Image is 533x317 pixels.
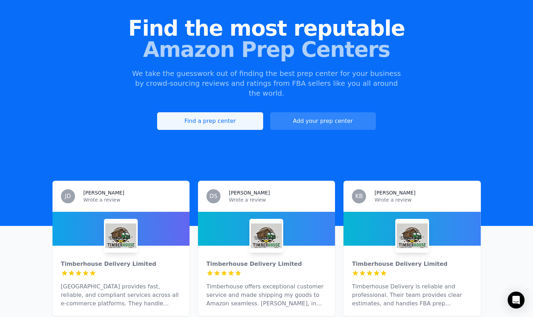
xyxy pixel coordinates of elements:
img: Timberhouse Delivery Limited [397,220,428,251]
h3: [PERSON_NAME] [374,189,415,196]
p: Wrote a review [229,196,327,203]
span: Amazon Prep Centers [11,39,522,60]
a: Add your prep center [270,112,376,130]
span: JD [65,193,71,199]
span: Find the most reputable [11,18,522,39]
div: Timberhouse Delivery Limited [352,260,472,268]
p: We take the guesswork out of finding the best prep center for your business by crowd-sourcing rev... [131,68,402,98]
a: Find a prep center [157,112,263,130]
div: Timberhouse Delivery Limited [206,260,327,268]
div: Open Intercom Messenger [508,292,525,309]
h3: [PERSON_NAME] [229,189,270,196]
p: Timberhouse Delivery is reliable and professional. Their team provides clear estimates, and handl... [352,282,472,308]
img: Timberhouse Delivery Limited [105,220,136,251]
span: DS [210,193,217,199]
a: KB[PERSON_NAME]Wrote a reviewTimberhouse Delivery LimitedTimberhouse Delivery LimitedTimberhouse ... [343,181,481,316]
span: KB [355,193,362,199]
p: Timberhouse offers exceptional customer service and made shipping my goods to Amazon seamless. [P... [206,282,327,308]
p: Wrote a review [374,196,472,203]
p: [GEOGRAPHIC_DATA] provides fast, reliable, and compliant services across all e-commerce platforms... [61,282,181,308]
p: Wrote a review [83,196,181,203]
a: JD[PERSON_NAME]Wrote a reviewTimberhouse Delivery LimitedTimberhouse Delivery Limited[GEOGRAPHIC_... [52,181,190,316]
h3: [PERSON_NAME] [83,189,124,196]
img: Timberhouse Delivery Limited [251,220,282,251]
div: Timberhouse Delivery Limited [61,260,181,268]
a: DS[PERSON_NAME]Wrote a reviewTimberhouse Delivery LimitedTimberhouse Delivery LimitedTimberhouse ... [198,181,335,316]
